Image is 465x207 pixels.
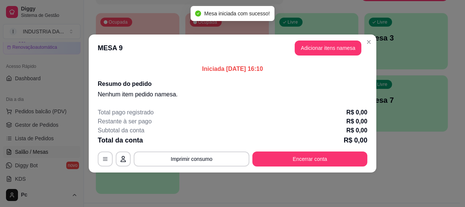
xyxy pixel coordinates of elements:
[346,108,367,117] p: R$ 0,00
[98,117,152,126] p: Restante à ser pago
[195,10,201,16] span: check-circle
[98,126,145,135] p: Subtotal da conta
[98,108,154,117] p: Total pago registrado
[346,117,367,126] p: R$ 0,00
[346,126,367,135] p: R$ 0,00
[134,151,249,166] button: Imprimir consumo
[295,40,361,55] button: Adicionar itens namesa
[252,151,367,166] button: Encerrar conta
[344,135,367,145] p: R$ 0,00
[89,34,376,61] header: MESA 9
[98,79,367,88] h2: Resumo do pedido
[98,64,367,73] p: Iniciada [DATE] 16:10
[363,36,375,48] button: Close
[98,90,367,99] p: Nenhum item pedido na mesa .
[204,10,270,16] span: Mesa iniciada com sucesso!
[98,135,143,145] p: Total da conta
